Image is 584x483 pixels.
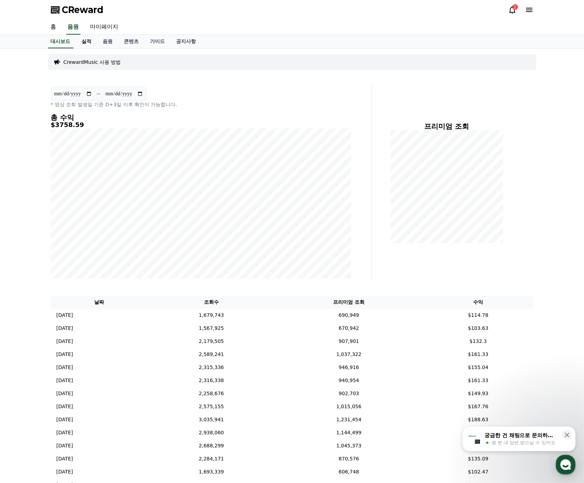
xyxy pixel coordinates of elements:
[423,348,534,361] td: $161.33
[275,465,423,478] td: 606,748
[56,325,73,332] p: [DATE]
[148,465,275,478] td: 1,693,339
[56,468,73,476] p: [DATE]
[64,59,121,66] a: CrewardMusic 사용 방법
[148,361,275,374] td: 2,315,336
[275,361,423,374] td: 946,916
[508,6,517,14] a: 2
[423,335,534,348] td: $132.3
[275,387,423,400] td: 902,703
[22,234,26,240] span: 홈
[148,452,275,465] td: 2,284,171
[45,20,62,35] a: 홈
[56,442,73,449] p: [DATE]
[275,374,423,387] td: 940,954
[171,35,202,48] a: 공지사항
[148,413,275,426] td: 3,035,941
[275,296,423,309] th: 프리미엄 조회
[148,426,275,439] td: 2,938,060
[275,348,423,361] td: 1,037,322
[76,35,97,48] a: 실적
[51,121,351,128] h5: $3758.59
[109,234,118,240] span: 설정
[148,400,275,413] td: 2,575,155
[275,322,423,335] td: 670,942
[148,335,275,348] td: 2,179,505
[423,296,534,309] th: 수익
[148,309,275,322] td: 1,679,743
[148,439,275,452] td: 2,688,299
[423,322,534,335] td: $103.63
[512,4,518,10] div: 2
[56,312,73,319] p: [DATE]
[56,429,73,436] p: [DATE]
[275,335,423,348] td: 907,901
[91,224,136,241] a: 설정
[423,374,534,387] td: $161.33
[119,35,145,48] a: 콘텐츠
[51,101,351,108] p: * 영상 조회 발생일 기준 D+3일 이후 확인이 가능합니다.
[47,224,91,241] a: 대화
[423,426,534,439] td: $167.57
[66,20,80,35] a: 음원
[275,439,423,452] td: 1,045,373
[275,452,423,465] td: 870,576
[48,35,73,48] a: 대시보드
[423,439,534,452] td: $158.51
[423,465,534,478] td: $102.47
[275,426,423,439] td: 1,144,499
[148,387,275,400] td: 2,258,676
[423,413,534,426] td: $188.63
[148,374,275,387] td: 2,316,338
[51,296,148,309] th: 날짜
[148,322,275,335] td: 1,567,925
[51,114,351,121] h4: 총 수익
[56,377,73,384] p: [DATE]
[56,416,73,423] p: [DATE]
[56,351,73,358] p: [DATE]
[423,387,534,400] td: $149.93
[275,413,423,426] td: 1,231,454
[65,235,73,240] span: 대화
[51,4,104,16] a: CReward
[97,35,119,48] a: 음원
[56,403,73,410] p: [DATE]
[85,20,124,35] a: 마이페이지
[148,348,275,361] td: 2,589,241
[423,361,534,374] td: $155.04
[2,224,47,241] a: 홈
[423,400,534,413] td: $167.76
[377,122,517,130] h4: 프리미엄 조회
[275,309,423,322] td: 690,949
[145,35,171,48] a: 가이드
[56,364,73,371] p: [DATE]
[423,309,534,322] td: $114.78
[56,390,73,397] p: [DATE]
[148,296,275,309] th: 조회수
[62,4,104,16] span: CReward
[275,400,423,413] td: 1,015,056
[56,338,73,345] p: [DATE]
[96,90,101,98] p: ~
[56,455,73,463] p: [DATE]
[423,452,534,465] td: $135.09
